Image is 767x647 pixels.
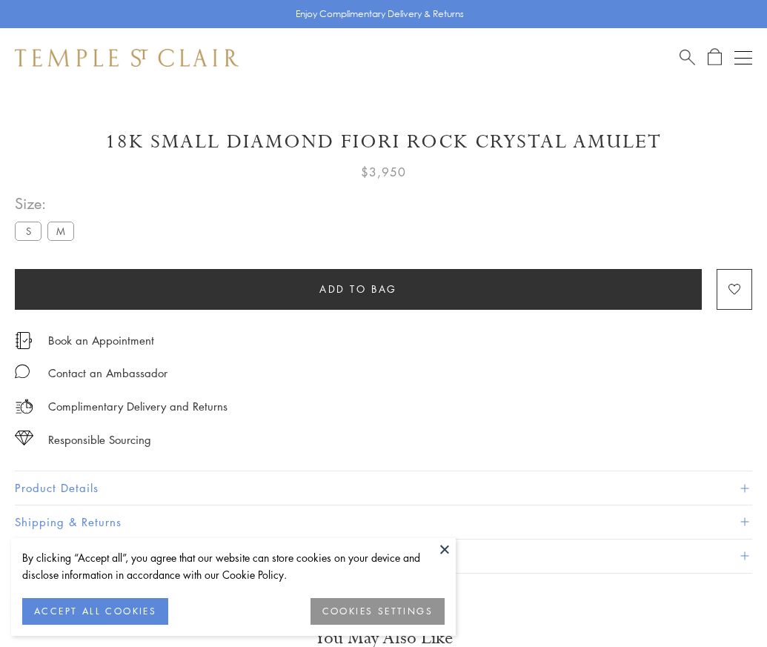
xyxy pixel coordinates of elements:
h1: 18K Small Diamond Fiori Rock Crystal Amulet [15,129,752,155]
a: Open Shopping Bag [708,48,722,67]
img: icon_appointment.svg [15,332,33,349]
span: $3,950 [361,162,406,182]
img: MessageIcon-01_2.svg [15,364,30,379]
span: Size: [15,191,80,216]
p: Enjoy Complimentary Delivery & Returns [296,7,464,21]
button: Product Details [15,471,752,505]
a: Book an Appointment [48,332,154,348]
img: icon_sourcing.svg [15,431,33,445]
div: By clicking “Accept all”, you agree that our website can store cookies on your device and disclos... [22,549,445,583]
img: Temple St. Clair [15,49,239,67]
span: Add to bag [319,281,397,297]
label: M [47,222,74,240]
label: S [15,222,41,240]
div: Responsible Sourcing [48,431,151,449]
a: Search [680,48,695,67]
div: Contact an Ambassador [48,364,167,382]
button: Add to bag [15,269,702,310]
button: Shipping & Returns [15,505,752,539]
button: ACCEPT ALL COOKIES [22,598,168,625]
img: icon_delivery.svg [15,397,33,416]
p: Complimentary Delivery and Returns [48,397,228,416]
button: Open navigation [734,49,752,67]
button: COOKIES SETTINGS [311,598,445,625]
